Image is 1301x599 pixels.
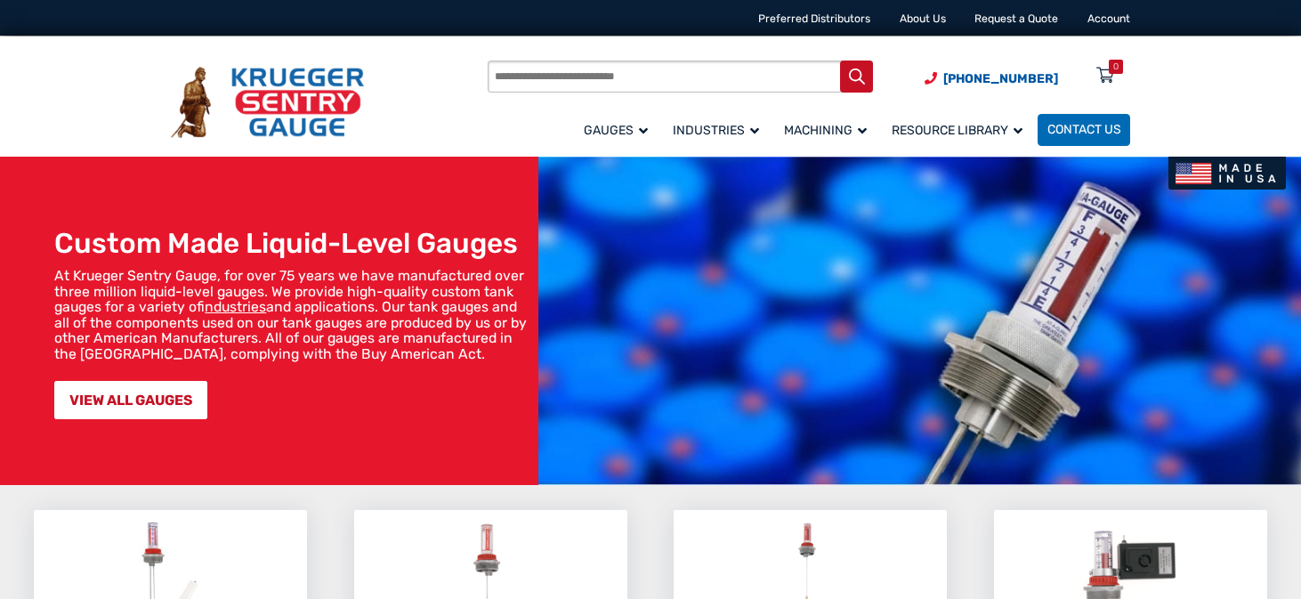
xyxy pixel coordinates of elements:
[1168,157,1285,190] img: Made In USA
[1113,60,1119,74] div: 0
[54,381,207,419] a: VIEW ALL GAUGES
[943,71,1058,86] span: [PHONE_NUMBER]
[900,12,946,25] a: About Us
[1087,12,1130,25] a: Account
[892,123,1022,138] span: Resource Library
[584,123,648,138] span: Gauges
[54,227,530,261] h1: Custom Made Liquid-Level Gauges
[1038,114,1130,146] a: Contact Us
[171,67,364,138] img: Krueger Sentry Gauge
[205,298,266,315] a: industries
[673,123,759,138] span: Industries
[1047,123,1121,138] span: Contact Us
[758,12,870,25] a: Preferred Distributors
[538,157,1301,485] img: bg_hero_bannerksentry
[974,12,1058,25] a: Request a Quote
[784,123,867,138] span: Machining
[925,69,1058,88] a: Phone Number (920) 434-8860
[882,111,1038,148] a: Resource Library
[54,268,530,361] p: At Krueger Sentry Gauge, for over 75 years we have manufactured over three million liquid-level g...
[663,111,774,148] a: Industries
[774,111,882,148] a: Machining
[574,111,663,148] a: Gauges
